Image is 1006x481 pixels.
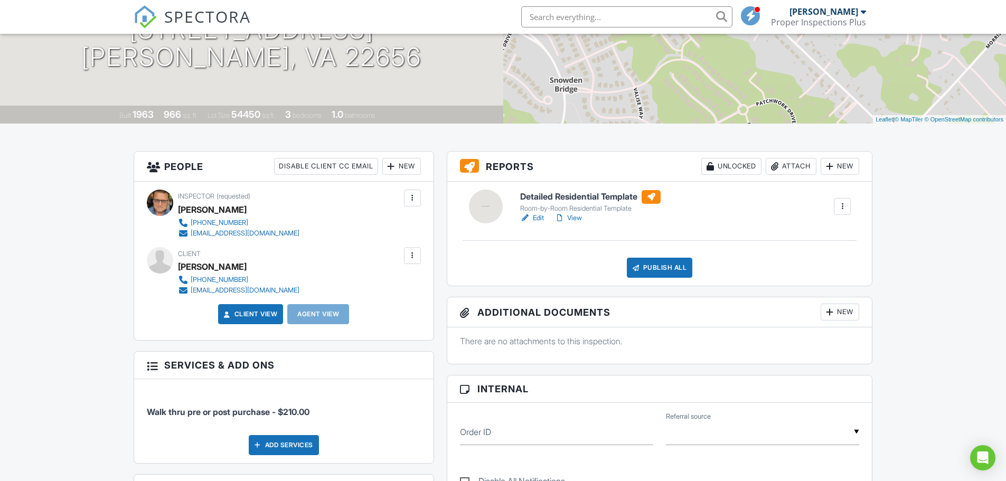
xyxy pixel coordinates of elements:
span: Lot Size [208,111,230,119]
span: sq.ft. [262,111,275,119]
h3: People [134,152,434,182]
div: Add Services [249,435,319,455]
h1: [STREET_ADDRESS] [PERSON_NAME], VA 22656 [81,16,421,72]
span: Built [119,111,131,119]
a: © MapTiler [895,116,923,122]
a: Detailed Residential Template Room-by-Room Residential Template [520,190,661,213]
span: SPECTORA [164,5,251,27]
h3: Internal [447,375,872,403]
h3: Services & Add ons [134,352,434,379]
span: Walk thru pre or post purchase - $210.00 [147,407,309,417]
span: Client [178,250,201,258]
a: Client View [222,309,278,319]
h3: Additional Documents [447,297,872,327]
div: 54450 [231,109,260,120]
div: 3 [285,109,291,120]
a: [EMAIL_ADDRESS][DOMAIN_NAME] [178,285,299,296]
span: bathrooms [345,111,375,119]
span: (requested) [217,192,250,200]
h3: Reports [447,152,872,182]
div: [EMAIL_ADDRESS][DOMAIN_NAME] [191,229,299,238]
a: [PHONE_NUMBER] [178,218,299,228]
div: 966 [164,109,181,120]
div: Proper Inspections Plus [771,17,866,27]
li: Service: Walk thru pre or post purchase [147,387,421,426]
div: [PERSON_NAME] [789,6,858,17]
span: sq. ft. [183,111,198,119]
div: Room-by-Room Residential Template [520,204,661,213]
div: [PERSON_NAME] [178,259,247,275]
div: [PHONE_NUMBER] [191,219,248,227]
input: Search everything... [521,6,732,27]
span: Inspector [178,192,214,200]
div: Disable Client CC Email [274,158,378,175]
a: SPECTORA [134,14,251,36]
img: The Best Home Inspection Software - Spectora [134,5,157,29]
div: [PHONE_NUMBER] [191,276,248,284]
div: Unlocked [701,158,761,175]
div: | [873,115,1006,124]
a: Edit [520,213,544,223]
div: 1.0 [332,109,343,120]
div: New [821,158,859,175]
div: 1963 [133,109,154,120]
a: Leaflet [876,116,893,122]
div: New [821,304,859,320]
div: Open Intercom Messenger [970,445,995,470]
div: Attach [766,158,816,175]
a: [EMAIL_ADDRESS][DOMAIN_NAME] [178,228,299,239]
div: [EMAIL_ADDRESS][DOMAIN_NAME] [191,286,299,295]
a: [PHONE_NUMBER] [178,275,299,285]
div: Publish All [627,258,693,278]
p: There are no attachments to this inspection. [460,335,860,347]
a: View [554,213,582,223]
div: [PERSON_NAME] [178,202,247,218]
div: New [382,158,421,175]
span: bedrooms [293,111,322,119]
label: Order ID [460,426,491,438]
h6: Detailed Residential Template [520,190,661,204]
a: © OpenStreetMap contributors [925,116,1003,122]
label: Referral source [666,412,711,421]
